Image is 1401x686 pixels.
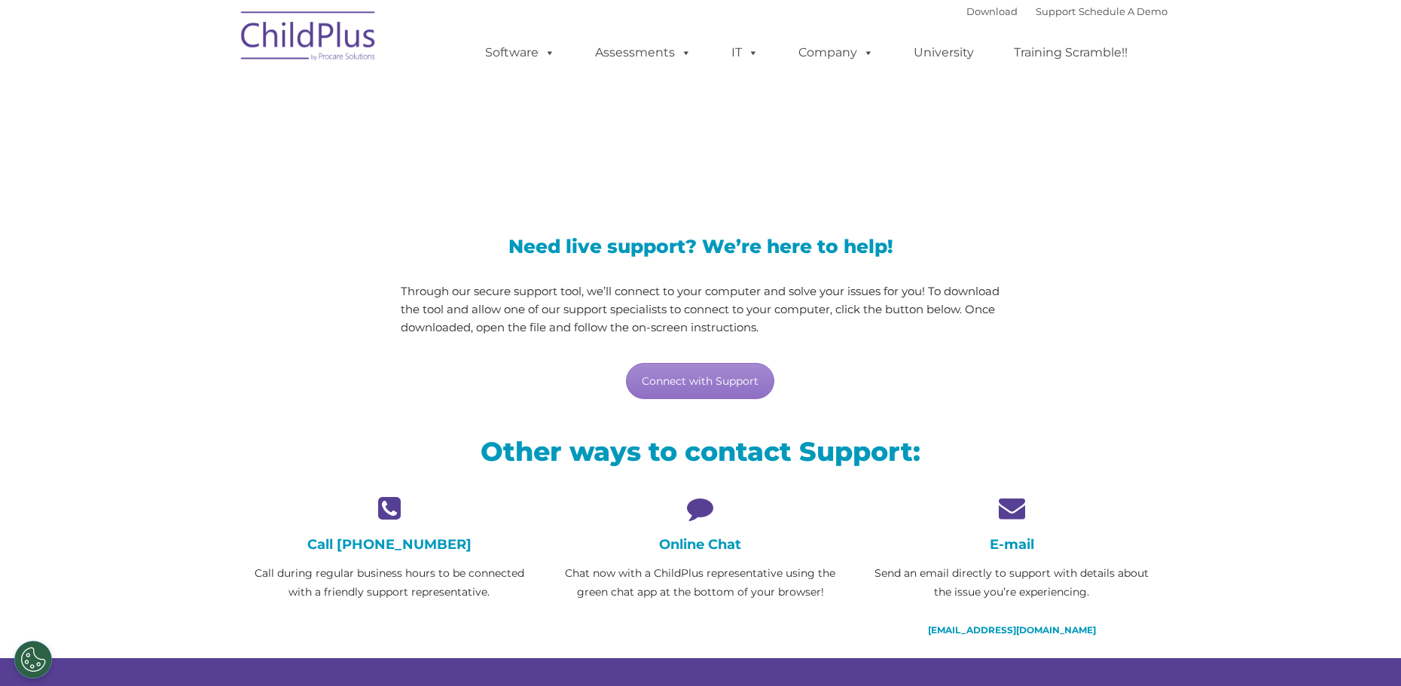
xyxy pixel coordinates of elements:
[14,641,52,678] button: Cookies Settings
[556,564,844,602] p: Chat now with a ChildPlus representative using the green chat app at the bottom of your browser!
[233,1,384,76] img: ChildPlus by Procare Solutions
[966,5,1167,17] font: |
[1036,5,1076,17] a: Support
[868,564,1156,602] p: Send an email directly to support with details about the issue you’re experiencing.
[401,237,1001,256] h3: Need live support? We’re here to help!
[783,38,889,68] a: Company
[245,108,808,154] span: LiveSupport with SplashTop
[245,564,533,602] p: Call during regular business hours to be connected with a friendly support representative.
[245,434,1156,468] h2: Other ways to contact Support:
[716,38,774,68] a: IT
[1326,614,1401,686] iframe: Chat Widget
[966,5,1018,17] a: Download
[245,536,533,553] h4: Call [PHONE_NUMBER]
[928,624,1096,636] a: [EMAIL_ADDRESS][DOMAIN_NAME]
[401,282,1001,337] p: Through our secure support tool, we’ll connect to your computer and solve your issues for you! To...
[470,38,570,68] a: Software
[556,536,844,553] h4: Online Chat
[626,363,774,399] a: Connect with Support
[1079,5,1167,17] a: Schedule A Demo
[999,38,1143,68] a: Training Scramble!!
[868,536,1156,553] h4: E-mail
[580,38,707,68] a: Assessments
[899,38,989,68] a: University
